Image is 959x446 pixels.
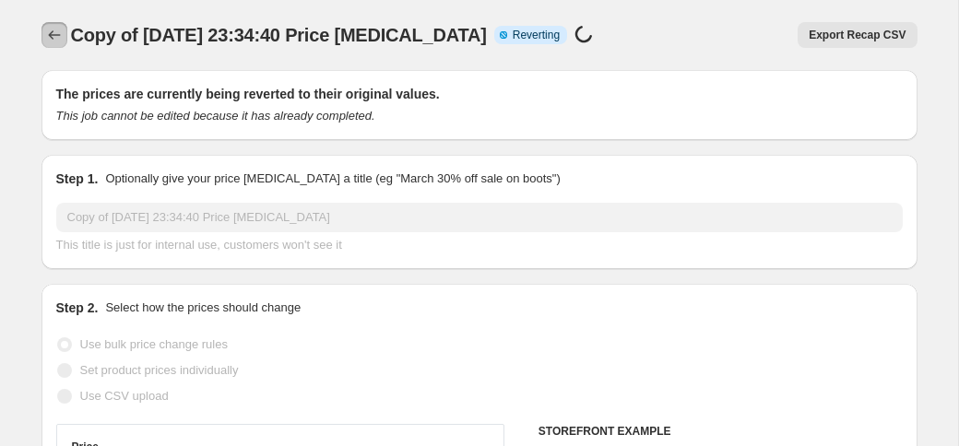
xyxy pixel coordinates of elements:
span: This title is just for internal use, customers won't see it [56,238,342,252]
button: Price change jobs [41,22,67,48]
h2: Step 1. [56,170,99,188]
p: Optionally give your price [MEDICAL_DATA] a title (eg "March 30% off sale on boots") [105,170,560,188]
h6: STOREFRONT EXAMPLE [539,424,903,439]
input: 30% off holiday sale [56,203,903,232]
span: Use CSV upload [80,389,169,403]
h2: The prices are currently being reverted to their original values. [56,85,903,103]
span: Set product prices individually [80,363,239,377]
h2: Step 2. [56,299,99,317]
span: Export Recap CSV [809,28,906,42]
span: Use bulk price change rules [80,337,228,351]
button: Export Recap CSV [798,22,917,48]
p: Select how the prices should change [105,299,301,317]
i: This job cannot be edited because it has already completed. [56,109,375,123]
span: Reverting [513,28,560,42]
span: Copy of [DATE] 23:34:40 Price [MEDICAL_DATA] [71,25,487,45]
